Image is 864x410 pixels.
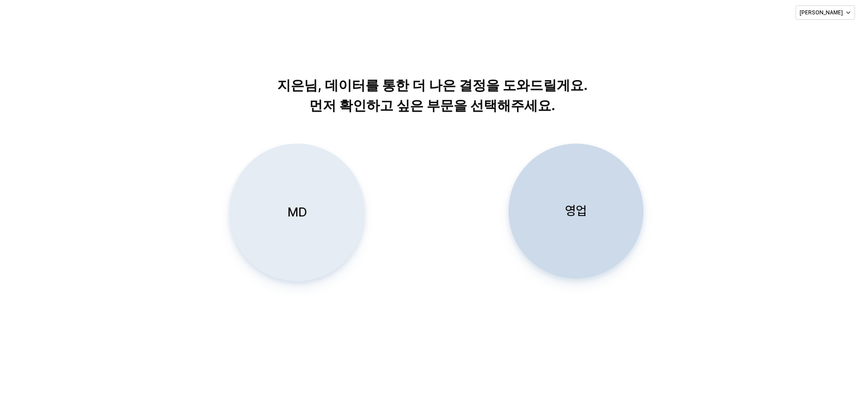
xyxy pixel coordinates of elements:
p: 지은님, 데이터를 통한 더 나은 결정을 도와드릴게요. 먼저 확인하고 싶은 부문을 선택해주세요. [202,75,662,116]
button: 영업 [508,144,643,279]
button: [PERSON_NAME] [796,5,855,20]
button: MD [229,144,364,281]
p: 영업 [565,203,587,219]
p: MD [288,204,307,221]
p: [PERSON_NAME] [800,9,843,16]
